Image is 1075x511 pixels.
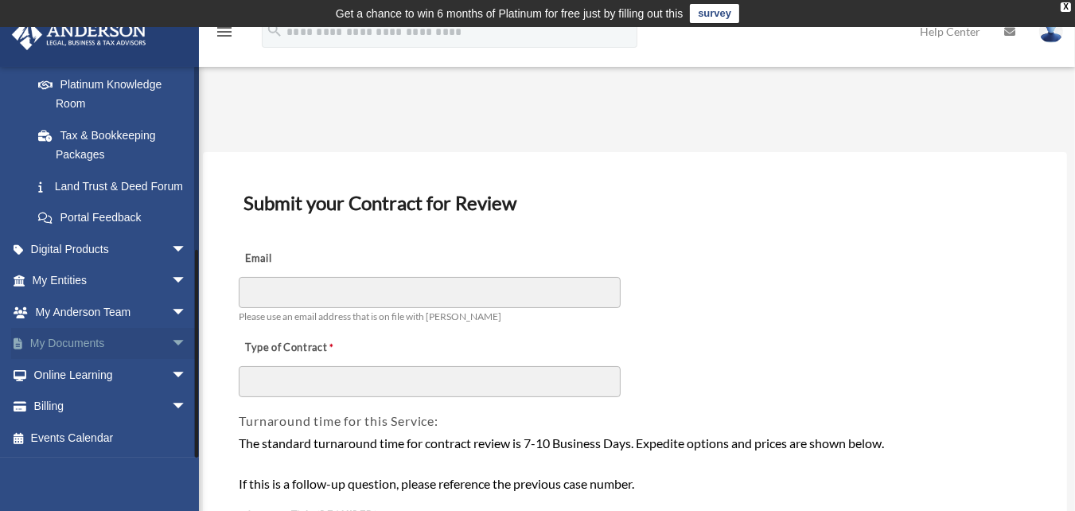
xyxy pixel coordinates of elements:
[22,202,211,234] a: Portal Feedback
[690,4,739,23] a: survey
[215,28,234,41] a: menu
[171,391,203,423] span: arrow_drop_down
[11,391,211,423] a: Billingarrow_drop_down
[171,265,203,298] span: arrow_drop_down
[237,186,1032,220] h3: Submit your Contract for Review
[171,233,203,266] span: arrow_drop_down
[239,337,398,359] label: Type of Contract
[1039,20,1063,43] img: User Pic
[22,170,211,202] a: Land Trust & Deed Forum
[239,433,1030,494] div: The standard turnaround time for contract review is 7-10 Business Days. Expedite options and pric...
[266,21,283,39] i: search
[336,4,684,23] div: Get a chance to win 6 months of Platinum for free just by filling out this
[11,422,211,454] a: Events Calendar
[22,119,211,170] a: Tax & Bookkeeping Packages
[11,296,211,328] a: My Anderson Teamarrow_drop_down
[11,328,211,360] a: My Documentsarrow_drop_down
[22,68,211,119] a: Platinum Knowledge Room
[215,22,234,41] i: menu
[11,233,211,265] a: Digital Productsarrow_drop_down
[171,328,203,361] span: arrow_drop_down
[11,359,211,391] a: Online Learningarrow_drop_down
[171,296,203,329] span: arrow_drop_down
[1061,2,1071,12] div: close
[239,248,398,270] label: Email
[7,19,151,50] img: Anderson Advisors Platinum Portal
[171,359,203,392] span: arrow_drop_down
[239,310,501,322] span: Please use an email address that is on file with [PERSON_NAME]
[239,413,438,428] span: Turnaround time for this Service:
[11,265,211,297] a: My Entitiesarrow_drop_down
